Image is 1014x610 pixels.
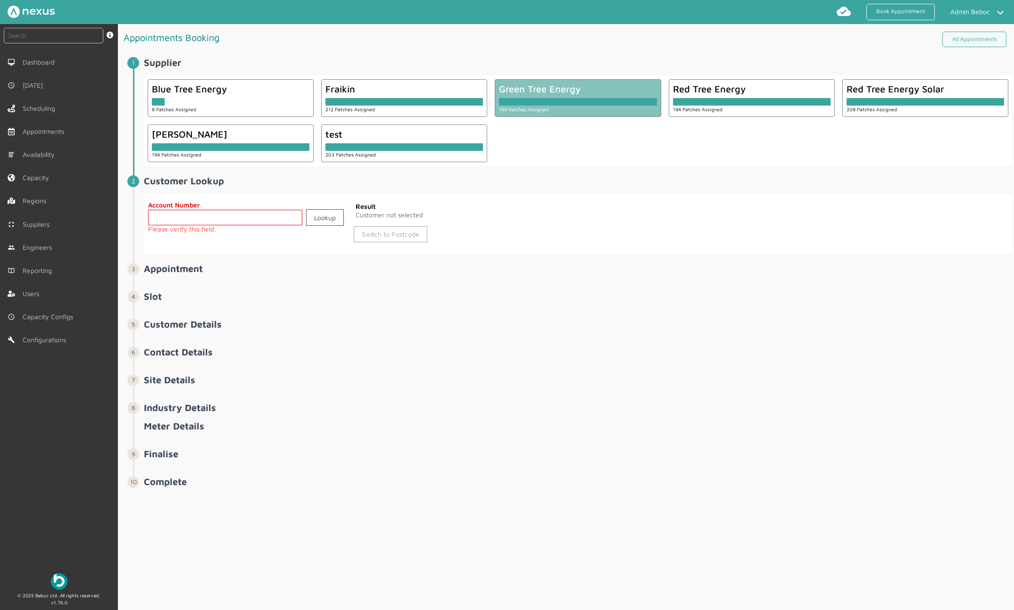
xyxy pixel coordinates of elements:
h2: Customer Details ️️️ [144,319,1012,330]
small: 8 Patches Assigned [152,107,196,112]
a: Book Appointment [866,4,935,20]
h2: Customer Lookup ️️️ [144,175,1012,186]
h2: Slot ️️️ [144,291,1012,302]
small: 194 Patches Assigned [673,107,723,112]
h2: Finalise [144,448,1012,459]
img: capacity-left-menu.svg [8,174,15,181]
span: Capacity [23,174,53,181]
small: 194 Patches Assigned [499,107,549,112]
label: Account Number [148,200,344,210]
span: Capacity Configs [23,313,77,321]
a: Lookup [306,209,344,226]
div: test [325,129,483,140]
span: Users [23,290,43,297]
img: scheduling-left-menu.svg [8,105,15,112]
span: Dashboard [23,58,58,66]
div: [PERSON_NAME] [152,129,309,140]
span: Availability [23,151,58,158]
h2: Appointment ️️️ [144,263,1012,274]
div: Red Tree Energy Solar [847,83,1004,94]
a: Switch to Postcode [354,226,427,242]
label: Result [356,201,512,211]
img: appointments-left-menu.svg [8,128,15,135]
span: Engineers [23,244,56,251]
span: Reporting [23,267,56,274]
div: Fraikin [325,83,483,94]
img: md-build.svg [8,336,15,344]
a: All Appointments [942,32,1006,47]
h1: Appointments Booking [124,28,568,47]
h2: Meter Details [144,420,1012,431]
span: Suppliers [23,221,53,228]
img: Nexus [8,6,55,18]
span: Appointments [23,128,68,135]
img: md-contract.svg [8,221,15,228]
h2: Site Details [144,374,1012,385]
span: Configurations [23,336,70,344]
img: md-desktop.svg [8,58,15,66]
h2: Supplier ️️️ [144,57,1012,68]
img: md-book.svg [8,267,15,274]
input: Search by: Ref, PostCode, MPAN, MPRN, Account, Customer [4,28,103,43]
small: 203 Patches Assigned [325,152,376,157]
small: Please verify this field. [148,225,344,233]
div: Red Tree Energy [673,83,831,94]
span: Regions [23,197,50,205]
img: regions.left-menu.svg [8,197,15,205]
small: 212 Patches Assigned [325,107,375,112]
small: 194 Patches Assigned [152,152,201,157]
div: Blue Tree Energy [152,83,309,94]
h2: Contact Details [144,346,1012,357]
img: md-list.svg [8,151,15,158]
img: Beboc Logo [51,573,67,590]
img: md-people.svg [8,244,15,251]
img: md-cloud-done.svg [836,4,851,19]
small: 208 Patches Assigned [847,107,897,112]
h2: Complete [144,476,1012,487]
span: Customer not selected [356,211,423,219]
h2: Industry Details [144,402,1012,413]
img: md-time.svg [8,313,15,321]
div: Green Tree Energy [499,83,657,94]
span: [DATE] [23,82,47,89]
img: md-time.svg [8,82,15,89]
span: Scheduling [23,105,59,112]
img: user-left-menu.svg [8,290,15,297]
